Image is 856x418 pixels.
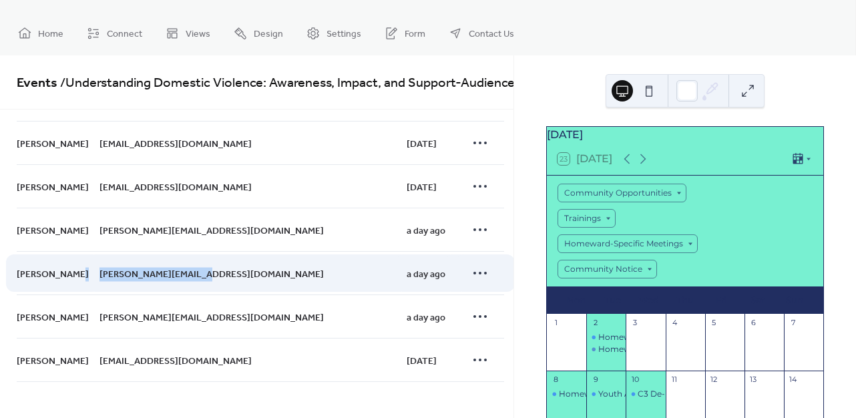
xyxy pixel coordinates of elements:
[748,375,759,385] div: 13
[586,344,626,355] div: Homeward Director's Advisory Council
[547,389,586,400] div: Homeward Board Meeting
[99,267,324,281] span: [PERSON_NAME][EMAIL_ADDRESS][DOMAIN_NAME]
[748,318,759,328] div: 6
[407,180,437,194] span: [DATE]
[559,389,666,400] div: Homeward Board Meeting
[99,224,324,238] span: [PERSON_NAME][EMAIL_ADDRESS][DOMAIN_NAME]
[17,267,89,281] span: [PERSON_NAME]
[709,375,719,385] div: 12
[630,287,667,314] div: Wed
[670,318,680,328] div: 4
[590,318,600,328] div: 2
[558,287,594,314] div: Mon
[99,310,324,325] span: [PERSON_NAME][EMAIL_ADDRESS][DOMAIN_NAME]
[590,375,600,385] div: 9
[17,354,89,368] span: [PERSON_NAME]
[667,287,704,314] div: Thu
[407,310,445,325] span: a day ago
[57,70,515,96] span: / Understanding Domestic Violence: Awareness, Impact, and Support - Audience
[594,287,631,314] div: Tue
[38,27,63,41] span: Home
[186,27,210,41] span: Views
[638,389,741,400] div: C3 De-Escalation Training
[407,224,445,238] span: a day ago
[375,16,435,50] a: Form
[8,16,73,50] a: Home
[586,332,626,343] div: Homeward Finance Committee
[296,16,371,50] a: Settings
[740,287,777,314] div: Sat
[630,318,640,328] div: 3
[788,375,798,385] div: 14
[598,389,765,400] div: Youth Action Council Leadership Meeting
[439,16,524,50] a: Contact Us
[17,137,89,151] span: [PERSON_NAME]
[99,354,252,368] span: [EMAIL_ADDRESS][DOMAIN_NAME]
[17,224,89,238] span: [PERSON_NAME]
[776,287,813,314] div: Sun
[107,27,142,41] span: Connect
[407,137,437,151] span: [DATE]
[77,16,152,50] a: Connect
[405,27,425,41] span: Form
[703,287,740,314] div: Fri
[551,318,561,328] div: 1
[626,389,665,400] div: C3 De-Escalation Training
[788,318,798,328] div: 7
[99,180,252,194] span: [EMAIL_ADDRESS][DOMAIN_NAME]
[598,344,755,355] div: Homeward Director's Advisory Council
[709,318,719,328] div: 5
[17,310,89,325] span: [PERSON_NAME]
[598,332,727,343] div: Homeward Finance Committee
[17,180,89,194] span: [PERSON_NAME]
[254,27,283,41] span: Design
[99,137,252,151] span: [EMAIL_ADDRESS][DOMAIN_NAME]
[670,375,680,385] div: 11
[469,27,514,41] span: Contact Us
[327,27,361,41] span: Settings
[630,375,640,385] div: 10
[156,16,220,50] a: Views
[407,354,437,368] span: [DATE]
[547,127,823,143] div: [DATE]
[586,389,626,400] div: Youth Action Council Leadership Meeting
[407,267,445,281] span: a day ago
[17,70,57,96] a: Events
[224,16,293,50] a: Design
[551,375,561,385] div: 8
